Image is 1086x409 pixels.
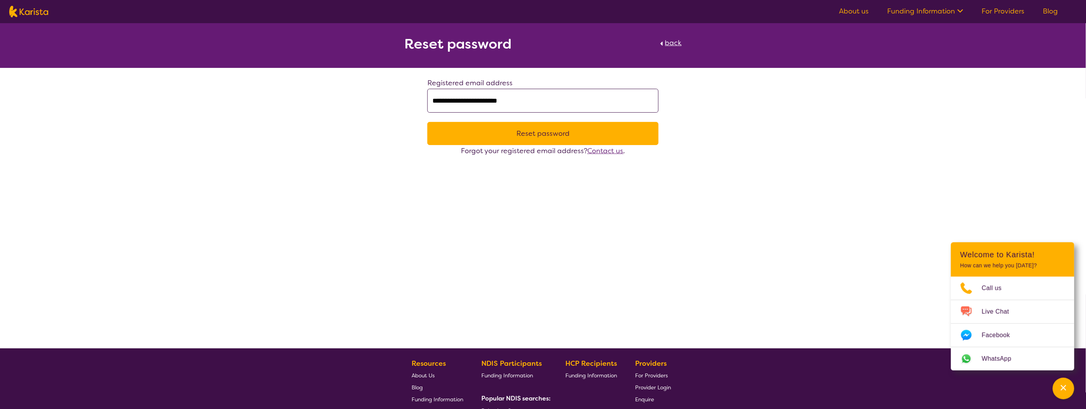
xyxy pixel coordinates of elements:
[951,242,1074,370] div: Channel Menu
[412,372,435,379] span: About Us
[982,306,1019,318] span: Live Chat
[481,359,542,368] b: NDIS Participants
[982,282,1011,294] span: Call us
[427,122,659,145] button: Reset password
[481,369,548,381] a: Funding Information
[427,78,513,88] label: Registered email address
[635,393,671,405] a: Enquire
[412,359,446,368] b: Resources
[412,369,463,381] a: About Us
[566,369,617,381] a: Funding Information
[9,6,48,17] img: Karista logo
[951,347,1074,370] a: Web link opens in a new tab.
[635,359,667,368] b: Providers
[404,37,512,51] h2: Reset password
[412,396,463,403] span: Funding Information
[635,369,671,381] a: For Providers
[481,372,533,379] span: Funding Information
[658,37,682,54] a: back
[412,384,423,391] span: Blog
[839,7,869,16] a: About us
[888,7,963,16] a: Funding Information
[665,38,682,47] span: back
[982,353,1021,365] span: WhatsApp
[1043,7,1058,16] a: Blog
[960,250,1065,259] h2: Welcome to Karista!
[481,394,551,402] b: Popular NDIS searches:
[951,277,1074,370] ul: Choose channel
[635,372,668,379] span: For Providers
[982,7,1025,16] a: For Providers
[566,372,617,379] span: Funding Information
[1053,378,1074,399] button: Channel Menu
[566,359,617,368] b: HCP Recipients
[412,393,463,405] a: Funding Information
[982,330,1019,341] span: Facebook
[635,396,654,403] span: Enquire
[427,145,659,157] div: Forgot your registered email address? .
[635,384,671,391] span: Provider Login
[412,381,463,393] a: Blog
[960,262,1065,269] p: How can we help you [DATE]?
[587,146,624,155] a: Contact us
[635,381,671,393] a: Provider Login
